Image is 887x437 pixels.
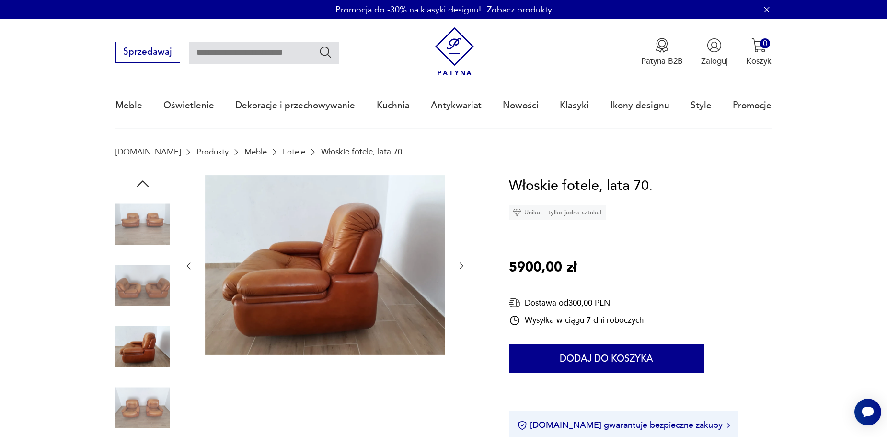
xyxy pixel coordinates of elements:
button: Patyna B2B [641,38,683,67]
a: [DOMAIN_NAME] [115,147,181,156]
a: Style [691,83,712,128]
img: Ikona certyfikatu [518,421,527,430]
img: Zdjęcie produktu Włoskie fotele, lata 70. [115,319,170,374]
a: Meble [115,83,142,128]
div: Wysyłka w ciągu 7 dni roboczych [509,315,644,326]
button: Szukaj [319,45,333,59]
img: Ikonka użytkownika [707,38,722,53]
a: Ikony designu [611,83,669,128]
a: Produkty [196,147,229,156]
p: Zaloguj [701,56,728,67]
a: Ikona medaluPatyna B2B [641,38,683,67]
div: 0 [760,38,770,48]
img: Zdjęcie produktu Włoskie fotele, lata 70. [115,380,170,435]
img: Ikona dostawy [509,297,520,309]
p: 5900,00 zł [509,257,576,279]
a: Kuchnia [377,83,410,128]
img: Zdjęcie produktu Włoskie fotele, lata 70. [205,175,445,355]
button: Dodaj do koszyka [509,344,704,373]
button: 0Koszyk [746,38,772,67]
iframe: Smartsupp widget button [854,399,881,425]
div: Dostawa od 300,00 PLN [509,297,644,309]
a: Promocje [733,83,772,128]
p: Promocja do -30% na klasyki designu! [335,4,481,16]
a: Fotele [283,147,305,156]
img: Ikona diamentu [513,208,521,217]
p: Włoskie fotele, lata 70. [321,147,404,156]
img: Zdjęcie produktu Włoskie fotele, lata 70. [115,197,170,252]
a: Klasyki [560,83,589,128]
a: Dekoracje i przechowywanie [235,83,355,128]
p: Koszyk [746,56,772,67]
p: Patyna B2B [641,56,683,67]
button: Sprzedawaj [115,42,180,63]
a: Antykwariat [431,83,482,128]
a: Oświetlenie [163,83,214,128]
h1: Włoskie fotele, lata 70. [509,175,653,197]
img: Patyna - sklep z meblami i dekoracjami vintage [430,27,479,76]
div: Unikat - tylko jedna sztuka! [509,205,606,220]
a: Zobacz produkty [487,4,552,16]
img: Zdjęcie produktu Włoskie fotele, lata 70. [115,258,170,313]
img: Ikona koszyka [751,38,766,53]
a: Sprzedawaj [115,49,180,57]
img: Ikona strzałki w prawo [727,423,730,428]
button: [DOMAIN_NAME] gwarantuje bezpieczne zakupy [518,419,730,431]
a: Meble [244,147,267,156]
img: Ikona medalu [655,38,669,53]
a: Nowości [503,83,539,128]
button: Zaloguj [701,38,728,67]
